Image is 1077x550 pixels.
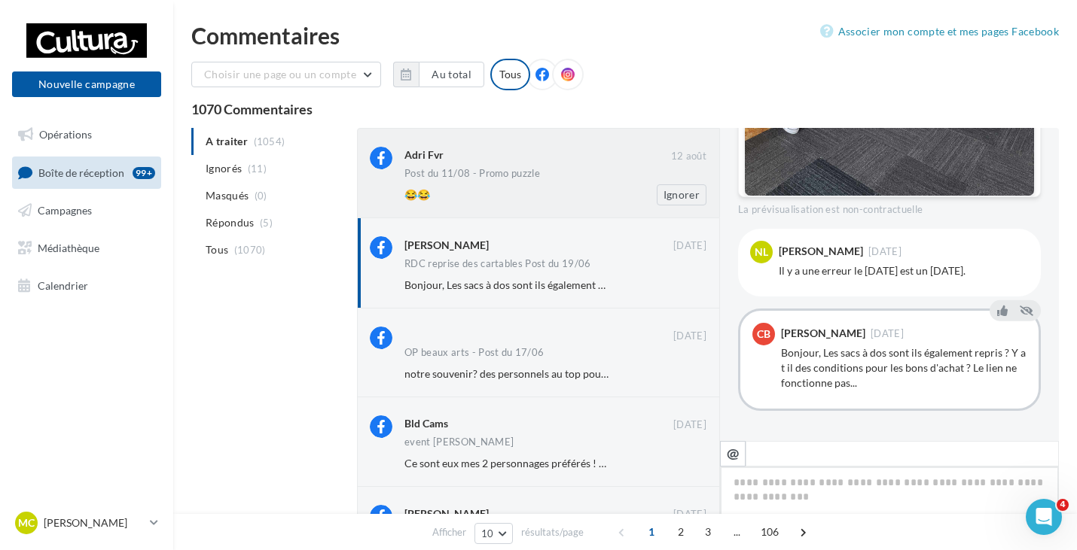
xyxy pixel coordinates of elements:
[404,506,489,521] div: [PERSON_NAME]
[696,520,720,544] span: 3
[673,330,706,343] span: [DATE]
[18,515,35,530] span: MC
[234,244,266,256] span: (1070)
[755,245,768,260] span: Nl
[38,204,92,217] span: Campagnes
[673,418,706,432] span: [DATE]
[671,150,706,163] span: 12 août
[432,525,466,539] span: Afficher
[779,263,1029,278] div: Il y a une erreur le [DATE] est un [DATE].
[404,147,444,163] div: Adri Fvr
[9,195,164,226] a: Campagnes
[474,523,513,544] button: 10
[404,169,540,178] div: Post du 11/08 - Promo puzzle
[781,328,865,339] div: [PERSON_NAME]
[12,71,161,97] button: Nouvelle campagne
[673,239,706,253] span: [DATE]
[871,329,904,339] span: [DATE]
[9,270,164,302] a: Calendrier
[39,128,92,141] span: Opérations
[727,446,740,460] i: @
[1057,499,1069,511] span: 4
[755,520,786,544] span: 106
[673,508,706,521] span: [DATE]
[206,188,249,203] span: Masqués
[404,457,612,469] span: Ce sont eux mes 2 personnages préférés ! 😅
[490,59,530,90] div: Tous
[404,278,966,291] span: Bonjour, Les sacs à dos sont ils également repris ? Y a t il des conditions pour les bons d'achat...
[404,259,591,269] div: RDC reprise des cartables Post du 19/06
[669,520,693,544] span: 2
[868,247,902,257] span: [DATE]
[657,184,706,205] button: Ignorer
[757,327,770,342] span: CB
[12,509,161,537] a: MC [PERSON_NAME]
[38,166,124,178] span: Boîte de réception
[204,68,356,81] span: Choisir une page ou un compte
[206,242,228,257] span: Tous
[404,348,544,357] div: OP beaux arts - Post du 17/06
[720,441,746,466] button: @
[191,24,1059,47] div: Commentaires
[38,242,99,254] span: Médiathèque
[404,238,489,253] div: [PERSON_NAME]
[779,246,863,257] div: [PERSON_NAME]
[9,232,164,264] a: Médiathèque
[639,520,664,544] span: 1
[1026,499,1062,535] iframe: Intercom live chat
[38,278,88,291] span: Calendrier
[481,527,494,539] span: 10
[404,416,448,431] div: Bld Cams
[725,520,749,544] span: ...
[404,188,430,201] span: 😂😂
[393,62,484,87] button: Au total
[521,525,584,539] span: résultats/page
[781,345,1027,390] div: Bonjour, Les sacs à dos sont ils également repris ? Y a t il des conditions pour les bons d'achat...
[206,215,255,230] span: Répondus
[404,437,514,447] div: event [PERSON_NAME]
[133,167,155,179] div: 99+
[738,197,1041,217] div: La prévisualisation est non-contractuelle
[820,23,1059,41] a: Associer mon compte et mes pages Facebook
[260,217,273,229] span: (5)
[9,156,164,189] a: Boîte de réception99+
[191,62,381,87] button: Choisir une page ou un compte
[255,190,267,202] span: (0)
[191,102,1059,116] div: 1070 Commentaires
[248,163,267,175] span: (11)
[206,161,242,176] span: Ignorés
[419,62,484,87] button: Au total
[44,515,144,530] p: [PERSON_NAME]
[9,119,164,150] a: Opérations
